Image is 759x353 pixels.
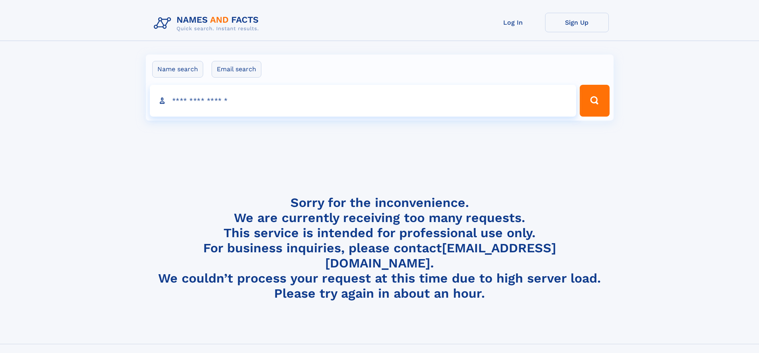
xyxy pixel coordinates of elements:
[151,195,609,301] h4: Sorry for the inconvenience. We are currently receiving too many requests. This service is intend...
[545,13,609,32] a: Sign Up
[212,61,261,78] label: Email search
[325,240,556,271] a: [EMAIL_ADDRESS][DOMAIN_NAME]
[481,13,545,32] a: Log In
[580,85,609,117] button: Search Button
[150,85,577,117] input: search input
[151,13,265,34] img: Logo Names and Facts
[152,61,203,78] label: Name search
